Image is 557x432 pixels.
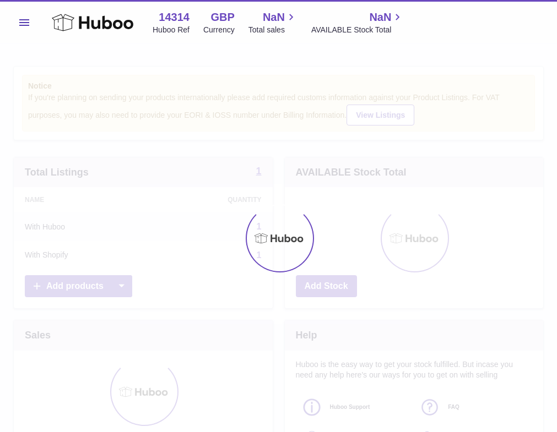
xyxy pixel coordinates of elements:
span: Total sales [248,25,298,35]
div: Currency [203,25,235,35]
strong: GBP [210,10,234,25]
a: NaN Total sales [248,10,298,35]
strong: 14314 [159,10,190,25]
span: AVAILABLE Stock Total [311,25,404,35]
div: Huboo Ref [153,25,190,35]
a: NaN AVAILABLE Stock Total [311,10,404,35]
span: NaN [369,10,391,25]
span: NaN [263,10,285,25]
